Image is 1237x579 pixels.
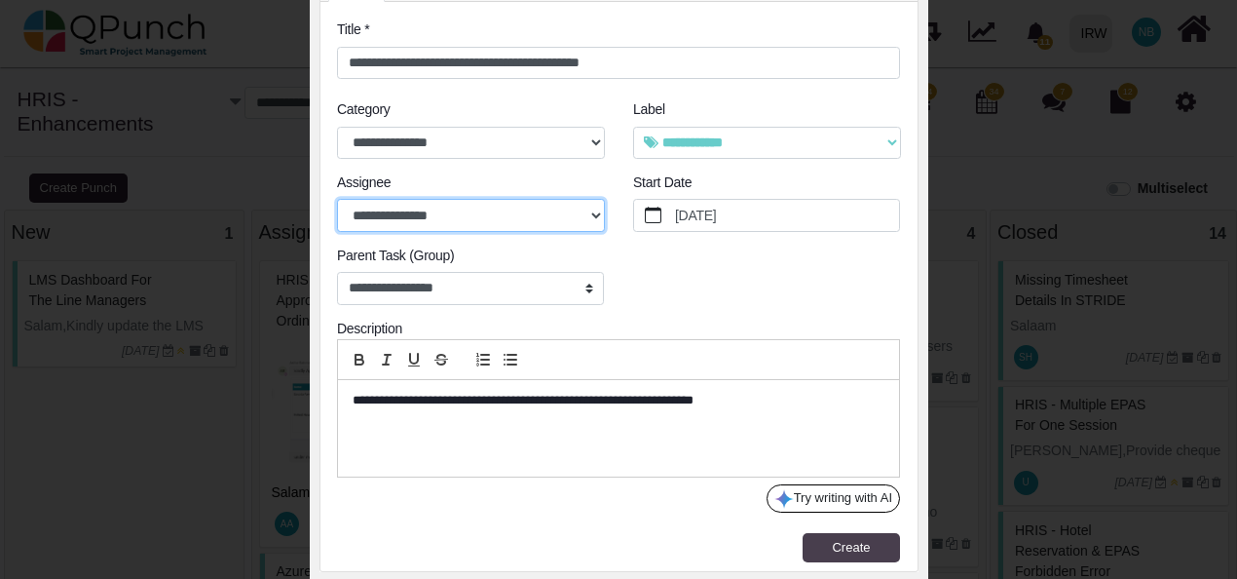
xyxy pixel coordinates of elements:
legend: Category [337,99,604,126]
span: Create [832,540,870,555]
label: Title * [337,19,369,40]
button: Try writing with AI [767,484,900,514]
button: calendar [634,200,672,231]
legend: Assignee [337,173,604,199]
img: google-gemini-icon.8b74464.png [774,489,794,509]
button: Create [803,533,900,562]
legend: Parent Task (Group) [337,246,604,272]
label: [DATE] [672,200,900,231]
div: Description [337,319,900,339]
svg: calendar [645,207,662,224]
legend: Label [633,99,900,126]
legend: Start Date [633,173,900,199]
